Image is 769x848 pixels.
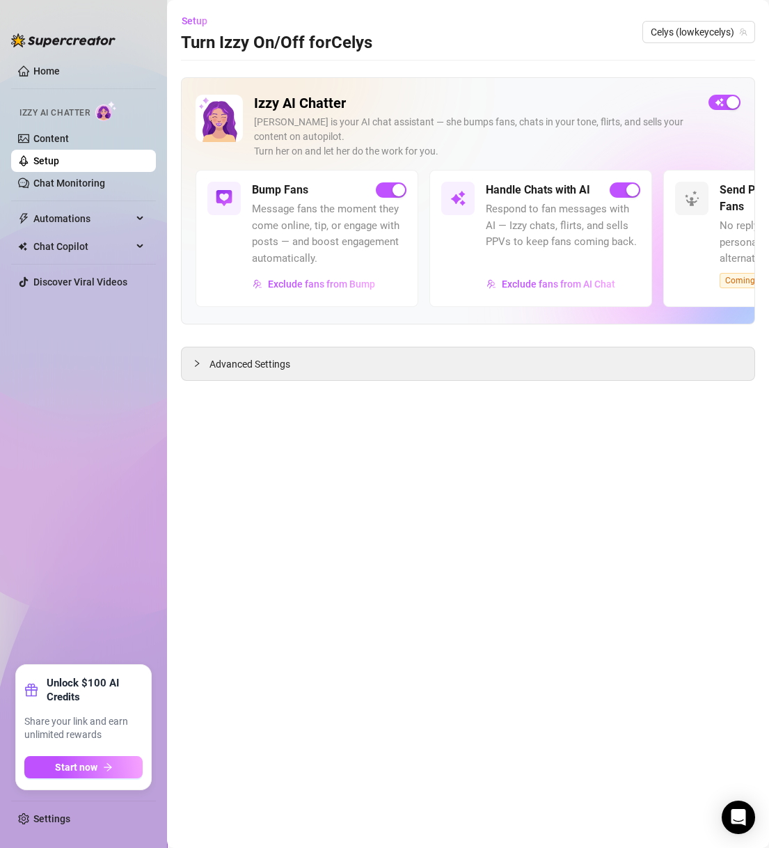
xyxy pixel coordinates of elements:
span: Exclude fans from Bump [268,278,375,290]
span: Automations [33,207,132,230]
a: Content [33,133,69,144]
span: Respond to fan messages with AI — Izzy chats, flirts, and sells PPVs to keep fans coming back. [486,201,640,251]
img: svg%3e [450,190,466,207]
div: [PERSON_NAME] is your AI chat assistant — she bumps fans, chats in your tone, flirts, and sells y... [254,115,697,159]
h3: Turn Izzy On/Off for Celys [181,32,372,54]
span: Advanced Settings [209,356,290,372]
a: Discover Viral Videos [33,276,127,288]
span: Chat Copilot [33,235,132,258]
img: svg%3e [486,279,496,289]
span: Start now [55,762,97,773]
a: Settings [33,813,70,824]
span: thunderbolt [18,213,29,224]
span: team [739,28,747,36]
a: Chat Monitoring [33,178,105,189]
img: logo-BBDzfeDw.svg [11,33,116,47]
img: svg%3e [253,279,262,289]
span: Izzy AI Chatter [19,107,90,120]
img: svg%3e [216,190,232,207]
img: Chat Copilot [18,242,27,251]
span: collapsed [193,359,201,368]
h5: Handle Chats with AI [486,182,590,198]
img: svg%3e [683,190,700,207]
h2: Izzy AI Chatter [254,95,697,112]
a: Home [33,65,60,77]
span: Share your link and earn unlimited rewards [24,715,143,742]
span: gift [24,683,38,697]
img: AI Chatter [95,101,117,121]
span: Celys (lowkeycelys) [651,22,747,42]
button: Exclude fans from AI Chat [486,273,616,295]
button: Setup [181,10,219,32]
div: collapsed [193,356,209,371]
span: arrow-right [103,762,113,772]
button: Exclude fans from Bump [252,273,376,295]
button: Start nowarrow-right [24,756,143,778]
span: Setup [182,15,207,26]
a: Setup [33,155,59,166]
span: Exclude fans from AI Chat [502,278,615,290]
div: Open Intercom Messenger [722,801,755,834]
h5: Bump Fans [252,182,308,198]
span: Message fans the moment they come online, tip, or engage with posts — and boost engagement automa... [252,201,406,267]
img: Izzy AI Chatter [196,95,243,142]
strong: Unlock $100 AI Credits [47,676,143,704]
